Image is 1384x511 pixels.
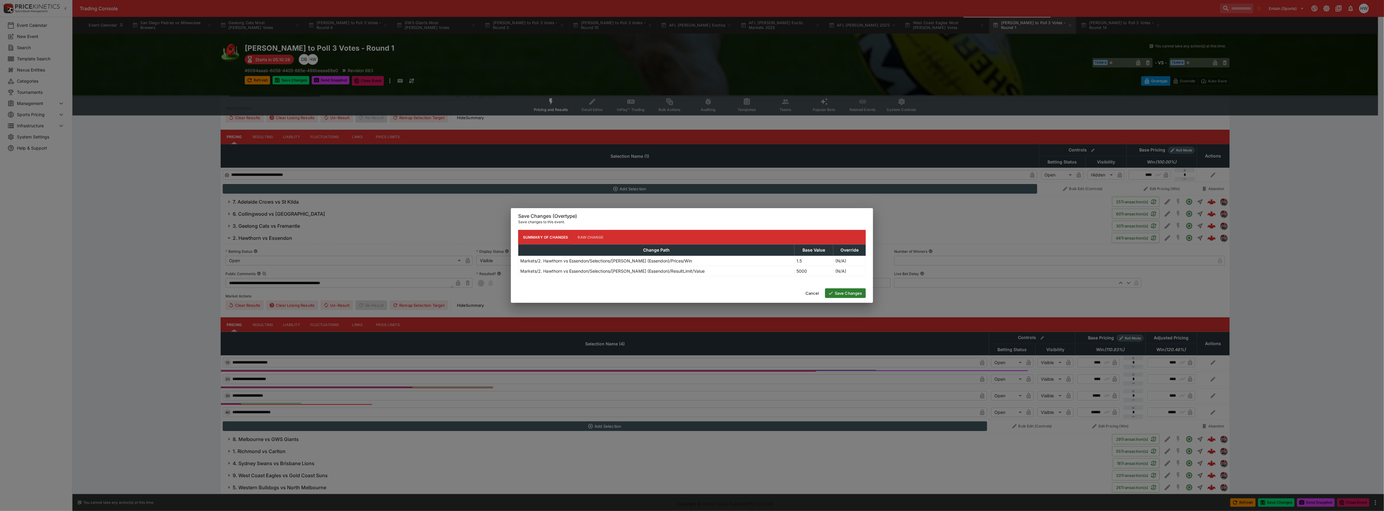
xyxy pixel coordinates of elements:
th: Override [833,245,866,256]
th: Change Path [518,245,795,256]
h6: Save Changes (Overtype) [518,213,866,219]
button: Cancel [802,288,823,298]
p: Markets/2. Hawthorn vs Essendon/Selections/[PERSON_NAME] (Essendon)/ResultLimit/Value [520,268,705,274]
button: Save Changes [825,288,866,298]
button: Summary of Changes [518,230,573,244]
td: 1.5 [794,256,833,266]
th: Base Value [794,245,833,256]
td: 5000 [794,266,833,276]
p: Markets/2. Hawthorn vs Essendon/Selections/[PERSON_NAME] (Essendon)/Prices/Win [520,258,692,264]
p: Save changes to this event. [518,219,866,225]
td: (N/A) [833,256,866,266]
td: (N/A) [833,266,866,276]
button: Raw Change [573,230,608,244]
